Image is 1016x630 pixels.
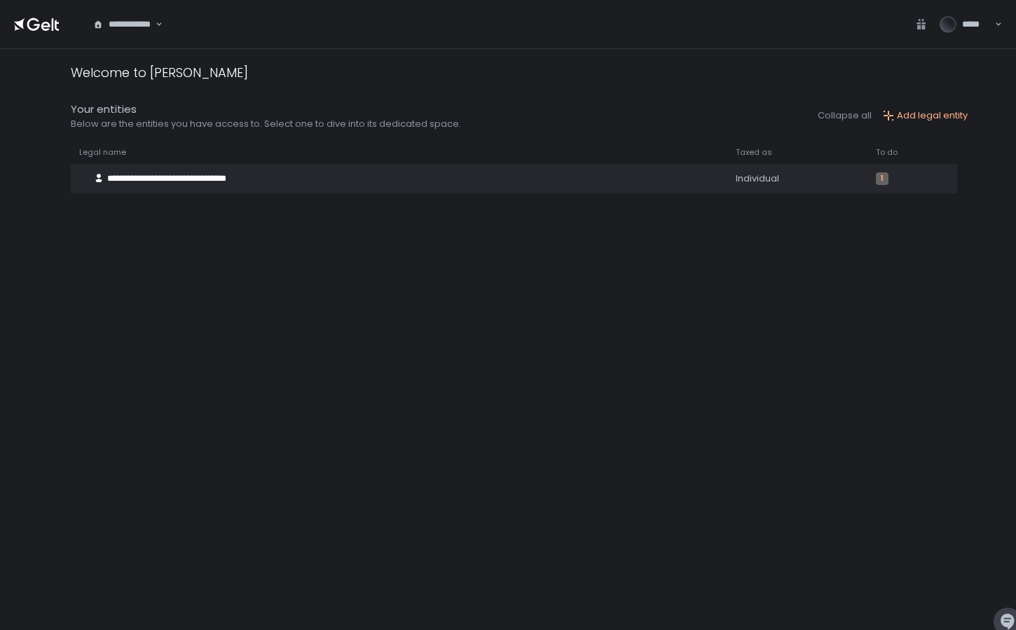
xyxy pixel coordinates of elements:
span: Taxed as [736,147,772,158]
span: Legal name [79,147,126,158]
div: Individual [736,172,859,185]
button: Add legal entity [883,109,968,122]
button: Collapse all [818,109,872,122]
div: Your entities [71,102,461,118]
span: To do [876,147,898,158]
span: 1 [876,172,888,185]
div: Below are the entities you have access to. Select one to dive into its dedicated space. [71,118,461,130]
div: Welcome to [PERSON_NAME] [71,63,248,82]
div: Search for option [84,10,163,39]
input: Search for option [153,18,154,32]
